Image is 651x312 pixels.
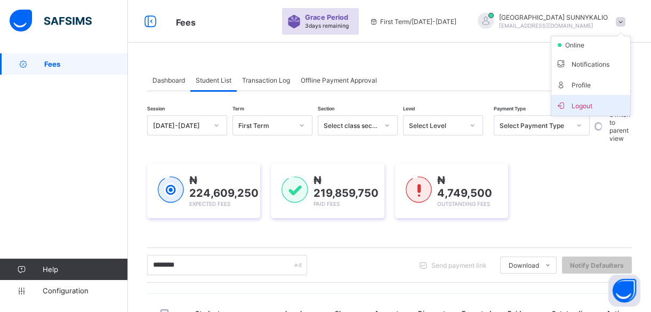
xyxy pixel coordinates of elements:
[153,122,207,130] div: [DATE]-[DATE]
[564,41,591,49] span: online
[556,99,626,111] span: Logout
[437,174,492,199] span: ₦ 4,749,500
[494,106,526,111] span: Payment Type
[43,265,127,274] span: Help
[314,201,340,207] span: Paid Fees
[147,106,165,111] span: Session
[189,174,259,199] span: ₦ 224,609,250
[10,10,92,32] img: safsims
[282,177,308,203] img: paid-1.3eb1404cbcb1d3b736510a26bbfa3ccb.svg
[176,17,196,28] span: Fees
[324,122,378,130] div: Select class section
[551,74,630,95] li: dropdown-list-item-text-4
[500,122,570,130] div: Select Payment Type
[189,201,230,207] span: Expected Fees
[509,261,539,269] span: Download
[196,76,231,84] span: Student List
[556,78,626,91] span: Profile
[499,13,608,21] span: [GEOGRAPHIC_DATA] SUNNYKALIO
[551,95,630,116] li: dropdown-list-item-buttom-7
[409,122,463,130] div: Select Level
[158,177,184,203] img: expected-1.03dd87d44185fb6c27cc9b2570c10499.svg
[287,15,301,28] img: sticker-purple.71386a28dfed39d6af7621340158ba97.svg
[431,261,487,269] span: Send payment link
[305,22,349,29] span: 3 days remaining
[44,60,128,68] span: Fees
[305,13,348,21] span: Grace Period
[238,122,293,130] div: First Term
[242,76,290,84] span: Transaction Log
[314,174,379,199] span: ₦ 219,859,750
[43,286,127,295] span: Configuration
[318,106,334,111] span: Section
[551,53,630,74] li: dropdown-list-item-text-3
[301,76,377,84] span: Offline Payment Approval
[406,177,432,203] img: outstanding-1.146d663e52f09953f639664a84e30106.svg
[551,36,630,53] li: dropdown-list-item-null-2
[232,106,244,111] span: Term
[608,275,640,307] button: Open asap
[467,13,631,30] div: FLORENCESUNNYKALIO
[437,201,490,207] span: Outstanding Fees
[152,76,185,84] span: Dashboard
[499,22,593,29] span: [EMAIL_ADDRESS][DOMAIN_NAME]
[556,58,626,70] span: Notifications
[609,110,630,142] label: Switch to parent view
[369,18,456,26] span: session/term information
[570,261,624,269] span: Notify Defaulters
[403,106,415,111] span: Level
